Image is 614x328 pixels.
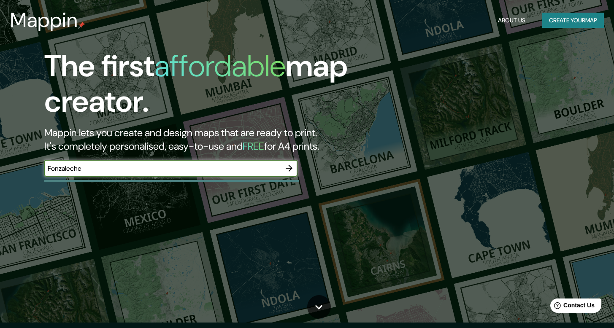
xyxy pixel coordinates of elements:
h1: The first map creator. [44,48,352,126]
h2: Mappin lets you create and design maps that are ready to print. It's completely personalised, eas... [44,126,352,153]
img: mappin-pin [78,22,85,29]
h5: FREE [243,140,264,153]
h3: Mappin [10,8,78,32]
button: About Us [495,13,529,28]
input: Choose your favourite place [44,164,281,173]
button: Create yourmap [542,13,604,28]
iframe: Help widget launcher [539,295,605,319]
h1: affordable [154,46,286,86]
